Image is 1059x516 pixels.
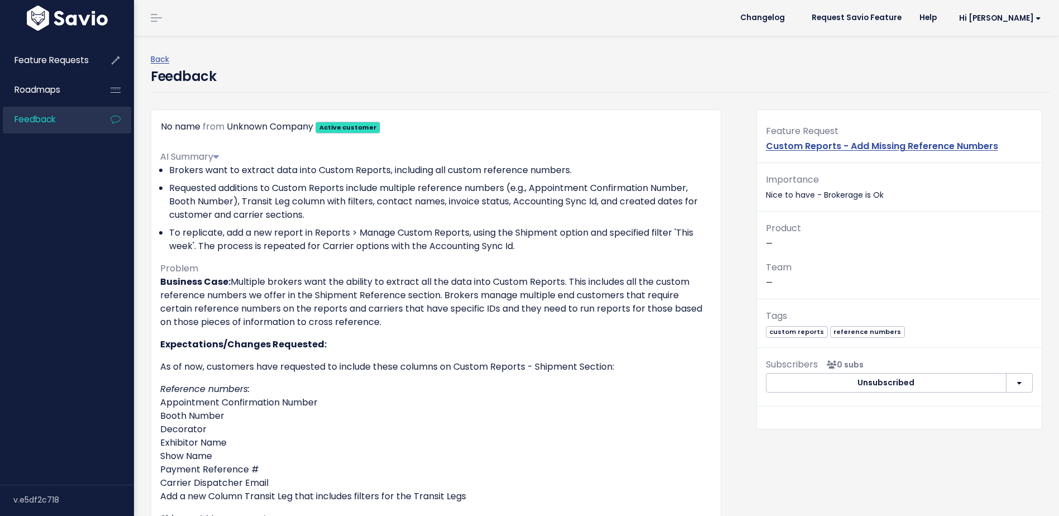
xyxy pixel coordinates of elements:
p: As of now, customers have requested to include these columns on Custom Reports - Shipment Section: [160,360,712,374]
strong: Active customer [319,123,377,132]
li: Brokers want to extract data into Custom Reports, including all custom reference numbers. [169,164,712,177]
p: Nice to have - Brokerage is Ok [766,172,1033,202]
strong: Expectations/Changes Requested: [160,338,327,351]
span: Changelog [740,14,785,22]
a: Back [151,54,169,65]
li: Requested additions to Custom Reports include multiple reference numbers (e.g., Appointment Confi... [169,181,712,222]
h4: Feedback [151,66,216,87]
span: Roadmaps [15,84,60,95]
div: Unknown Company [227,119,313,135]
a: Feedback [3,107,93,132]
span: Product [766,222,801,235]
a: Request Savio Feature [803,9,911,26]
button: Unsubscribed [766,373,1007,393]
a: Roadmaps [3,77,93,103]
a: Help [911,9,946,26]
strong: Business Case: [160,275,231,288]
img: logo-white.9d6f32f41409.svg [24,6,111,31]
a: Feature Requests [3,47,93,73]
span: Feedback [15,113,55,125]
li: To replicate, add a new report in Reports > Manage Custom Reports, using the Shipment option and ... [169,226,712,253]
a: reference numbers [830,326,905,337]
p: Appointment Confirmation Number Booth Number Decorator Exhibitor Name Show Name Payment Reference... [160,383,712,503]
a: Hi [PERSON_NAME] [946,9,1050,27]
span: custom reports [766,326,828,338]
a: custom reports [766,326,828,337]
span: Team [766,261,792,274]
p: — [766,221,1033,251]
p: — [766,260,1033,290]
a: Custom Reports - Add Missing Reference Numbers [766,140,998,152]
span: reference numbers [830,326,905,338]
span: Hi [PERSON_NAME] [959,14,1041,22]
span: AI Summary [160,150,219,163]
span: <p><strong>Subscribers</strong><br><br> No subscribers yet<br> </p> [822,359,864,370]
span: Importance [766,173,819,186]
span: Feature Request [766,125,838,137]
span: Problem [160,262,198,275]
span: Subscribers [766,358,818,371]
p: Multiple brokers want the ability to extract all the data into Custom Reports. This includes all ... [160,275,712,329]
span: No name [161,120,200,133]
em: Reference numbers: [160,383,250,395]
span: from [203,120,224,133]
span: Feature Requests [15,54,89,66]
div: v.e5df2c718 [13,485,134,514]
span: Tags [766,309,787,322]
